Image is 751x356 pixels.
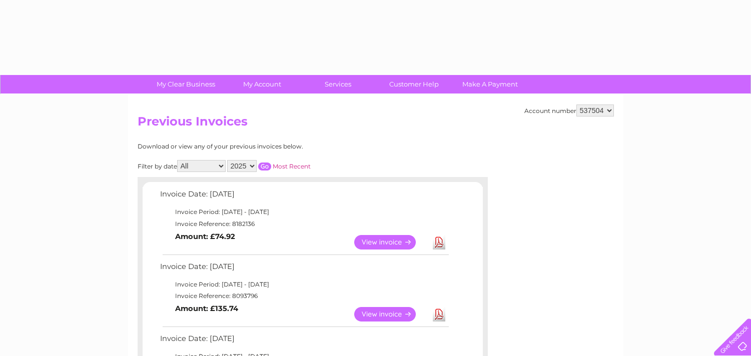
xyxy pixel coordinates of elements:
a: Services [297,75,379,93]
a: My Clear Business [145,75,227,93]
a: Customer Help [373,75,455,93]
h2: Previous Invoices [138,114,614,133]
td: Invoice Reference: 8093796 [158,290,450,302]
td: Invoice Period: [DATE] - [DATE] [158,278,450,290]
td: Invoice Date: [DATE] [158,332,450,350]
a: Most Recent [273,162,311,170]
b: Amount: £135.74 [175,304,238,313]
td: Invoice Date: [DATE] [158,260,450,278]
a: My Account [221,75,303,93]
td: Invoice Period: [DATE] - [DATE] [158,206,450,218]
div: Account number [524,104,614,116]
a: View [354,235,428,249]
td: Invoice Reference: 8182136 [158,218,450,230]
a: View [354,307,428,321]
td: Invoice Date: [DATE] [158,187,450,206]
div: Download or view any of your previous invoices below. [138,143,400,150]
a: Make A Payment [449,75,531,93]
div: Filter by date [138,160,400,172]
a: Download [433,235,445,249]
a: Download [433,307,445,321]
b: Amount: £74.92 [175,232,235,241]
